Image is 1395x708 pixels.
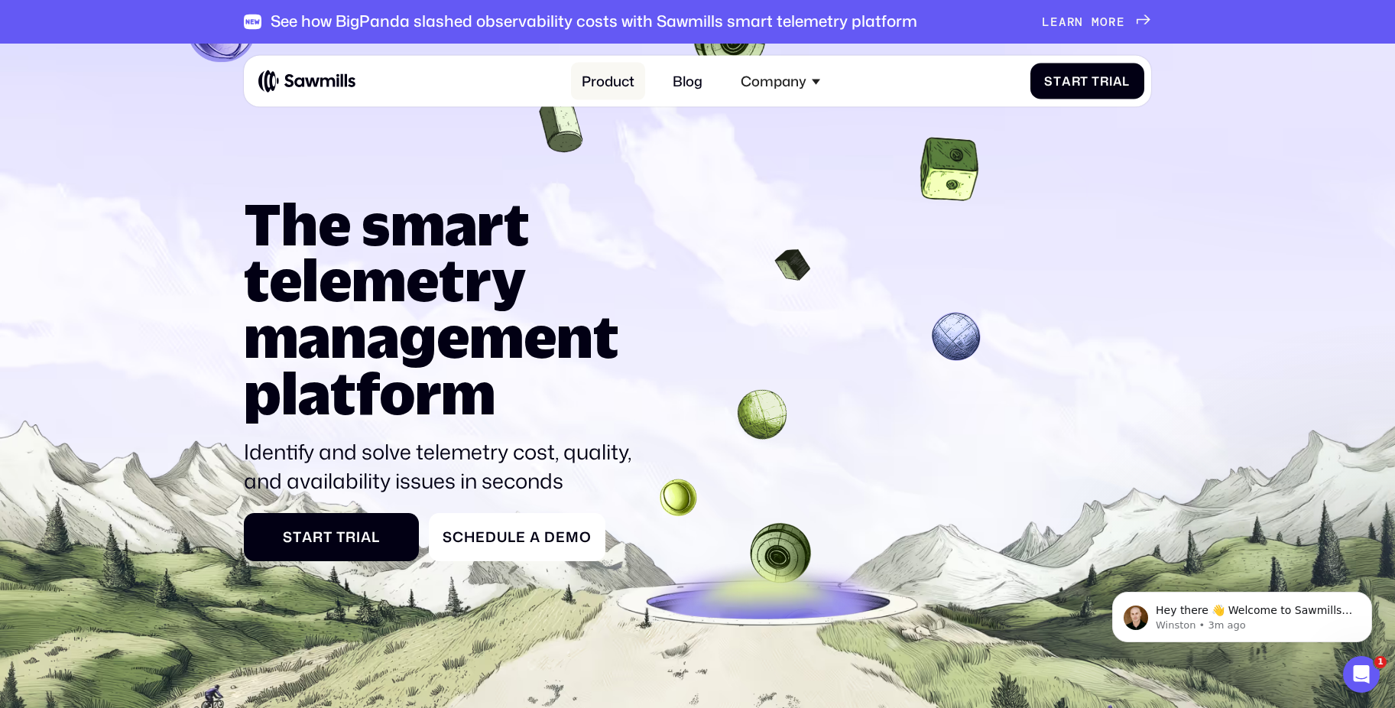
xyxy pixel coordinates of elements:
[530,529,540,546] span: a
[579,529,592,546] span: o
[361,529,371,546] span: a
[244,196,648,422] h1: The smart telemetry management platform
[1080,74,1088,89] span: t
[323,529,333,546] span: t
[346,529,356,546] span: r
[1092,15,1100,29] span: m
[571,63,644,100] a: Product
[1117,15,1125,29] span: e
[1062,74,1072,89] span: a
[731,63,831,100] div: Company
[1122,74,1130,89] span: l
[453,529,464,546] span: c
[1092,74,1100,89] span: T
[1050,15,1059,29] span: e
[1089,560,1395,667] iframe: Intercom notifications message
[244,513,418,561] a: StartTrial
[356,529,361,546] span: i
[508,529,516,546] span: l
[544,529,556,546] span: D
[1100,15,1108,29] span: o
[1044,74,1053,89] span: S
[497,529,508,546] span: u
[271,12,917,31] div: See how BigPanda slashed observability costs with Sawmills smart telemetry platform
[516,529,526,546] span: e
[1075,15,1083,29] span: n
[566,529,579,546] span: m
[293,529,302,546] span: t
[371,529,380,546] span: l
[1067,15,1075,29] span: r
[464,529,475,546] span: h
[244,437,648,496] p: Identify and solve telemetry cost, quality, and availability issues in seconds
[1072,74,1081,89] span: r
[1113,74,1123,89] span: a
[1374,656,1387,668] span: 1
[1100,74,1109,89] span: r
[313,529,323,546] span: r
[1109,74,1113,89] span: i
[1042,15,1050,29] span: L
[429,513,605,561] a: ScheduleaDemo
[336,529,346,546] span: T
[443,529,453,546] span: S
[1059,15,1067,29] span: a
[302,529,313,546] span: a
[283,529,293,546] span: S
[485,529,497,546] span: d
[1343,656,1380,693] iframe: Intercom live chat
[1053,74,1062,89] span: t
[475,529,485,546] span: e
[1042,15,1151,29] a: Learnmore
[741,73,806,89] div: Company
[662,63,712,100] a: Blog
[1108,15,1117,29] span: r
[556,529,566,546] span: e
[1030,63,1144,99] a: StartTrial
